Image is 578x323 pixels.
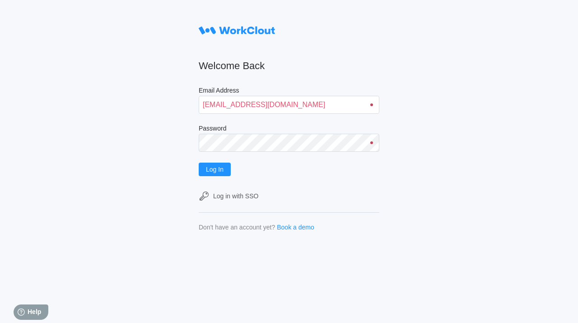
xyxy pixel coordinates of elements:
button: Log In [199,163,231,176]
label: Email Address [199,87,379,96]
div: Log in with SSO [213,192,258,200]
h2: Welcome Back [199,60,379,72]
label: Password [199,125,379,134]
div: Don't have an account yet? [199,224,275,231]
a: Log in with SSO [199,191,379,201]
input: Enter your email [199,96,379,114]
span: Log In [206,166,224,173]
a: Book a demo [277,224,314,231]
